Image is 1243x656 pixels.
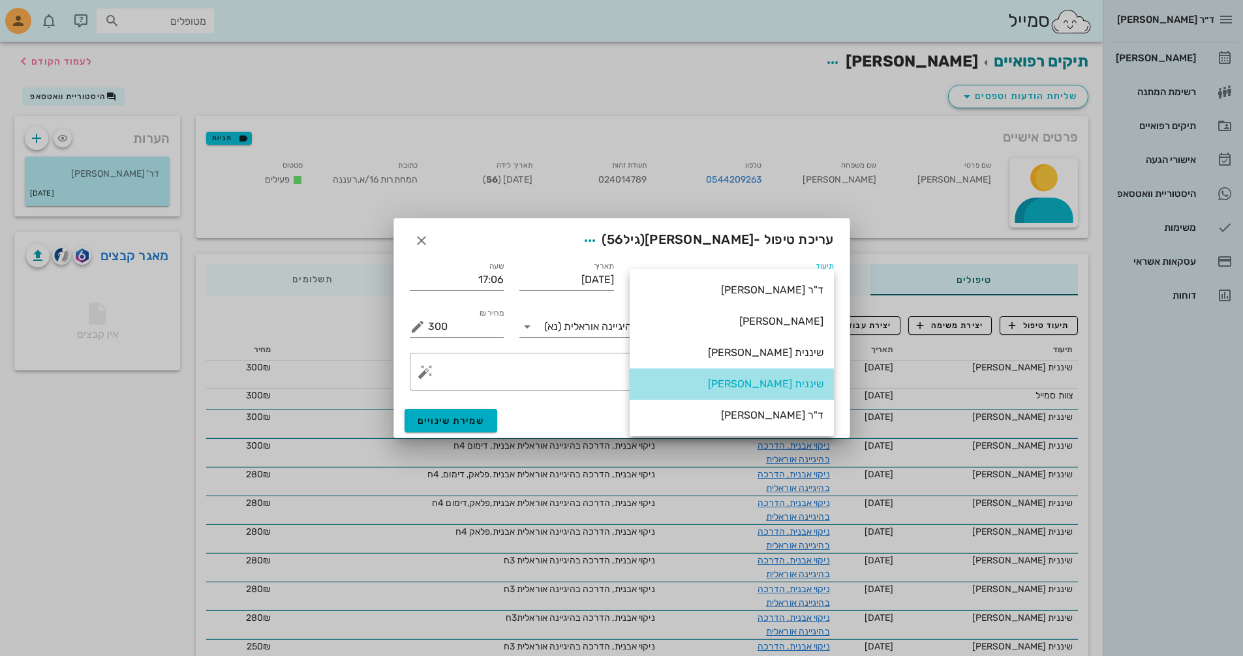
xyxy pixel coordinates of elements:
span: (גיל ) [602,231,645,247]
div: [PERSON_NAME] [640,315,823,327]
span: [PERSON_NAME] [645,231,754,247]
label: שעה [489,261,504,271]
span: שמירת שינויים [418,415,485,426]
label: תאריך [593,261,614,271]
span: 56 [607,231,624,247]
div: ד"ר [PERSON_NAME] [640,284,823,296]
span: עריכת טיפול - [578,229,833,252]
div: ד"ר [PERSON_NAME] [640,409,823,421]
label: מחיר ₪ [480,308,504,318]
div: תיעודשיננית [PERSON_NAME] [630,269,834,290]
label: תיעוד [816,261,834,271]
div: שיננית [PERSON_NAME] [640,346,823,359]
button: מחיר ₪ appended action [410,319,425,335]
div: שיננית [PERSON_NAME] [640,378,823,390]
span: (נא) [544,321,561,333]
span: ניקוי אבנית, הדרכה בהיגיינה אוראלית [564,321,724,333]
button: שמירת שינויים [405,409,498,432]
